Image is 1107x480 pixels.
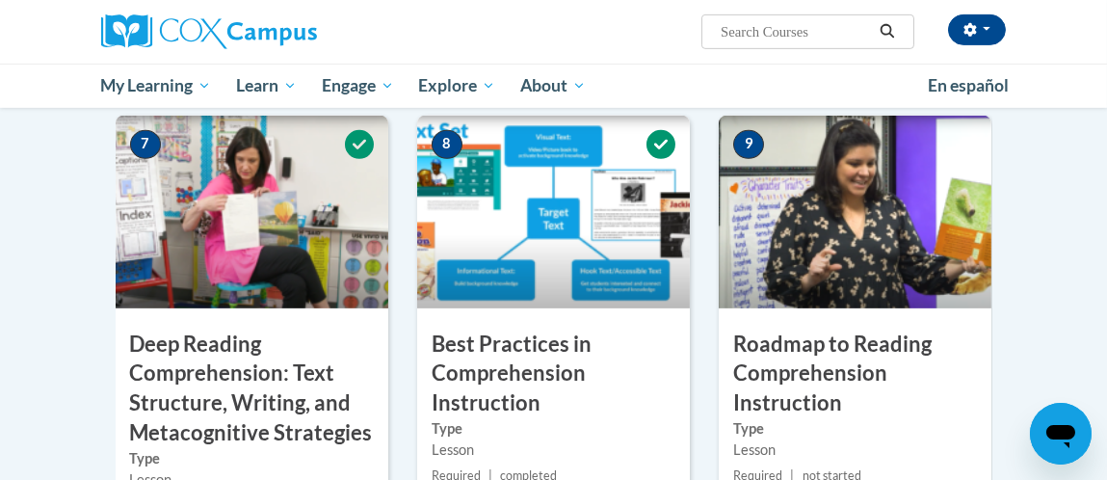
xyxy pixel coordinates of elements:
h3: Roadmap to Reading Comprehension Instruction [719,330,991,418]
span: 8 [432,130,462,159]
label: Type [432,418,675,440]
span: Engage [322,74,394,97]
div: Main menu [87,64,1021,108]
iframe: Button to launch messaging window [1030,403,1092,465]
a: Learn [224,64,309,108]
span: Learn [236,74,297,97]
a: My Learning [89,64,224,108]
span: En español [928,75,1009,95]
a: Explore [406,64,508,108]
img: Cox Campus [101,14,317,49]
img: Course Image [719,116,991,308]
label: Type [130,448,374,469]
h3: Best Practices in Comprehension Instruction [417,330,690,418]
button: Search [873,20,902,43]
a: Cox Campus [101,14,383,49]
a: About [508,64,598,108]
h3: Deep Reading Comprehension: Text Structure, Writing, and Metacognitive Strategies [116,330,388,448]
span: Explore [418,74,495,97]
label: Type [733,418,977,440]
div: Lesson [733,440,977,461]
div: Lesson [432,440,675,461]
a: En español [915,66,1021,106]
input: Search Courses [719,20,873,43]
span: 7 [130,130,161,159]
img: Course Image [417,116,690,308]
span: 9 [733,130,764,159]
img: Course Image [116,116,388,308]
span: My Learning [100,74,211,97]
span: About [520,74,586,97]
button: Account Settings [948,14,1006,45]
a: Engage [309,64,407,108]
